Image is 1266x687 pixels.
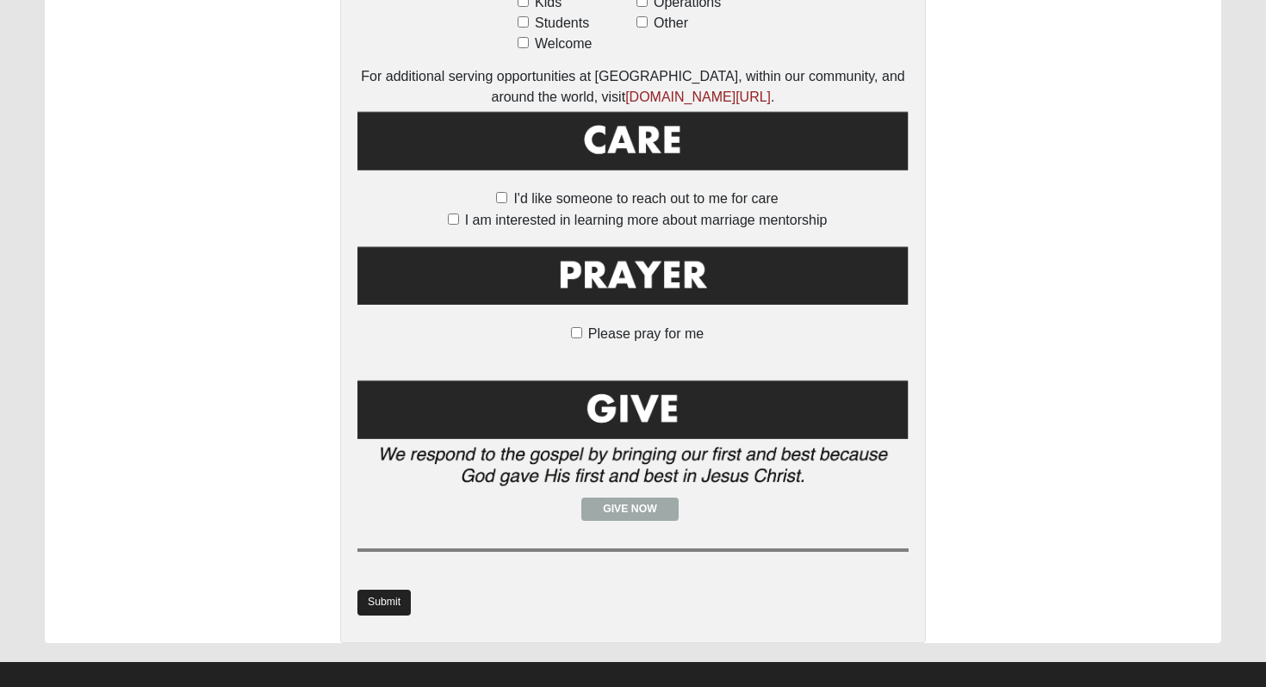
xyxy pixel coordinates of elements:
input: Other [636,16,648,28]
img: Care.png [357,108,909,185]
div: For additional serving opportunities at [GEOGRAPHIC_DATA], within our community, and around the w... [357,66,909,108]
input: Welcome [518,37,529,48]
a: Give Now [581,498,679,521]
input: I am interested in learning more about marriage mentorship [448,214,459,225]
input: Please pray for me [571,327,582,338]
span: I am interested in learning more about marriage mentorship [465,213,828,227]
span: Welcome [535,34,592,54]
input: Students [518,16,529,28]
input: I'd like someone to reach out to me for care [496,192,507,203]
span: Other [654,13,688,34]
span: Please pray for me [588,326,704,341]
span: Students [535,13,589,34]
img: Give.png [357,377,909,498]
span: I'd like someone to reach out to me for care [513,191,778,206]
a: Submit [357,590,411,615]
a: [DOMAIN_NAME][URL] [625,90,771,104]
img: Prayer.png [357,243,909,320]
